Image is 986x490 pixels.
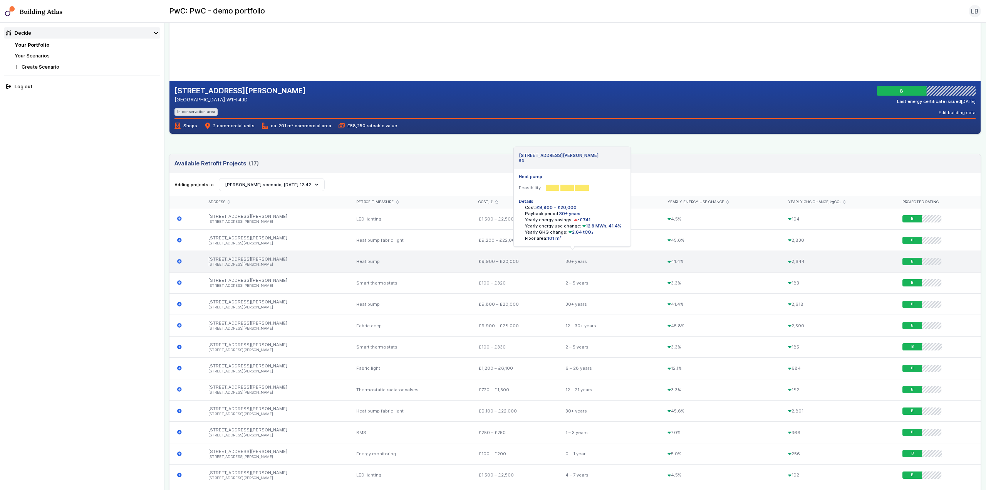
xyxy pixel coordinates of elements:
[911,451,914,456] span: B
[349,294,471,315] div: Heat pump
[897,98,976,104] div: Last energy certificate issued
[525,229,626,235] li: Yearly GHG change:
[660,465,780,486] div: 4.5%
[660,229,780,251] div: 45.6%
[174,96,306,103] address: [GEOGRAPHIC_DATA] W1H 4JD
[781,294,895,315] div: 2,618
[471,336,558,357] div: £100 – £330
[660,336,780,357] div: 3.3%
[781,315,895,336] div: 2,590
[525,204,626,210] li: Cost:
[208,412,342,417] li: [STREET_ADDRESS][PERSON_NAME]
[519,173,626,180] h5: Heat pump
[788,200,841,205] span: Yearly GHG change,
[519,152,599,163] div: [STREET_ADDRESS][PERSON_NAME]
[781,251,895,272] div: 2,644
[208,455,342,460] li: [STREET_ADDRESS][PERSON_NAME]
[471,209,558,230] div: £1,500 – £2,500
[201,272,349,293] div: [STREET_ADDRESS][PERSON_NAME]
[525,217,626,223] li: Yearly energy savings:
[911,238,914,243] span: B
[781,422,895,443] div: 366
[201,251,349,272] div: [STREET_ADDRESS][PERSON_NAME]
[902,200,973,205] div: Projected rating
[174,123,197,129] span: Shops
[519,198,626,204] h5: Details
[4,81,160,92] button: Log out
[781,209,895,230] div: 194
[174,159,258,168] h3: Available Retrofit Projects
[478,200,493,205] span: Cost, £
[208,219,342,224] li: [STREET_ADDRESS][PERSON_NAME]
[356,200,394,205] span: Retrofit measure
[781,443,895,464] div: 256
[558,358,660,379] div: 6 – 28 years
[249,159,259,168] span: (17)
[519,185,541,191] dt: Feasibility
[558,315,660,336] div: 12 – 30+ years
[547,236,562,241] span: 101 m²
[911,430,914,435] span: B
[208,262,342,267] li: [STREET_ADDRESS][PERSON_NAME]
[781,358,895,379] div: 684
[349,272,471,293] div: Smart thermostats
[969,5,981,17] button: LB
[660,401,780,422] div: 45.6%
[201,294,349,315] div: [STREET_ADDRESS][PERSON_NAME]
[174,108,218,116] li: In conservation area
[471,229,558,251] div: £9,200 – £22,000
[208,433,342,438] li: [STREET_ADDRESS][PERSON_NAME]
[939,109,976,116] button: Edit building data
[205,123,255,129] span: 2 commercial units
[660,379,780,400] div: 3.3%
[781,229,895,251] div: 2,830
[15,53,50,59] a: Your Scenarios
[660,315,780,336] div: 45.8%
[660,443,780,464] div: 5.0%
[349,209,471,230] div: LED lighting
[471,251,558,272] div: £9,900 – £20,000
[525,223,626,229] li: Yearly energy use change:
[573,217,591,222] span: -£741
[471,422,558,443] div: £250 – £750
[208,241,342,246] li: [STREET_ADDRESS][PERSON_NAME]
[525,210,626,217] li: Payback period:
[174,182,214,188] span: Adding projects to
[558,443,660,464] div: 0 – 1 year
[6,29,31,37] div: Decide
[471,465,558,486] div: £1,500 – £2,500
[471,358,558,379] div: £1,200 – £6,100
[519,158,599,163] li: 53
[781,336,895,357] div: 185
[781,465,895,486] div: 192
[262,123,331,129] span: ca. 201 m² commercial area
[911,280,914,285] span: B
[12,61,160,72] button: Create Scenario
[911,473,914,478] span: B
[15,42,49,48] a: Your Portfolio
[900,88,904,94] span: B
[558,272,660,293] div: 2 – 5 years
[830,200,841,204] span: kgCO₂
[660,272,780,293] div: 3.3%
[201,443,349,464] div: [STREET_ADDRESS][PERSON_NAME]
[201,465,349,486] div: [STREET_ADDRESS][PERSON_NAME]
[339,123,397,129] span: £58,250 rateable value
[208,476,342,481] li: [STREET_ADDRESS][PERSON_NAME]
[201,336,349,357] div: [STREET_ADDRESS][PERSON_NAME]
[471,272,558,293] div: £100 – £320
[911,302,914,307] span: B
[961,99,976,104] time: [DATE]
[911,409,914,414] span: B
[558,401,660,422] div: 30+ years
[201,209,349,230] div: [STREET_ADDRESS][PERSON_NAME]
[201,401,349,422] div: [STREET_ADDRESS][PERSON_NAME]
[208,326,342,331] li: [STREET_ADDRESS][PERSON_NAME]
[781,379,895,400] div: 182
[349,465,471,486] div: LED lighting
[660,358,780,379] div: 12.1%
[660,422,780,443] div: 7.0%
[660,251,780,272] div: 41.4%
[471,379,558,400] div: £720 – £1,300
[558,294,660,315] div: 30+ years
